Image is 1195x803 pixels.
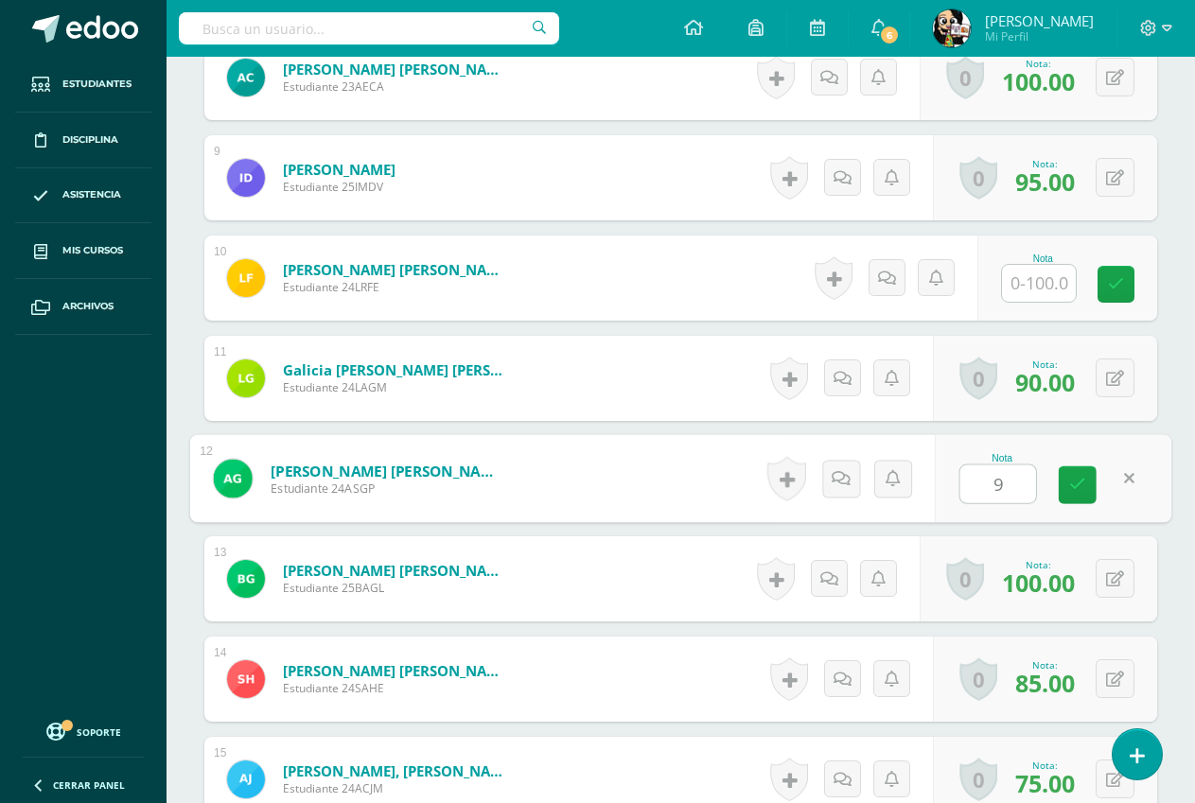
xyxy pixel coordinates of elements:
div: Nota: [1002,558,1075,571]
a: Estudiantes [15,57,151,113]
img: 50d5bcd7a247cf8ca0f83c696947ef4d.png [227,560,265,598]
div: Nota: [1015,358,1075,371]
span: Estudiante 24LRFE [283,279,510,295]
a: Asistencia [15,168,151,224]
a: 0 [946,557,984,601]
div: Nota: [1015,157,1075,170]
span: 100.00 [1002,567,1075,599]
div: Nota: [1015,759,1075,772]
a: [PERSON_NAME] [PERSON_NAME] [283,661,510,680]
span: Estudiante 24ACJM [283,780,510,796]
a: 0 [959,357,997,400]
span: Cerrar panel [53,778,125,792]
span: Estudiante 24ASGP [271,480,504,498]
img: a9ed16e8605e59b28c1f3ab2b4868cc1.png [227,259,265,297]
a: [PERSON_NAME], [PERSON_NAME] [283,761,510,780]
div: Nota [959,453,1046,463]
img: f186ad294e2f8fd25bbbdf9fa8fee780.png [227,159,265,197]
span: 85.00 [1015,667,1075,699]
span: Estudiante 24LAGM [283,379,510,395]
input: 0-100.0 [960,465,1036,503]
span: Soporte [77,725,121,739]
a: 0 [959,657,997,701]
img: ae4209838951126be5fd1225d94db073.png [227,59,265,96]
input: Busca un usuario... [179,12,559,44]
a: [PERSON_NAME] [PERSON_NAME] [283,60,510,79]
span: Mis cursos [62,243,123,258]
span: 100.00 [1002,65,1075,97]
a: [PERSON_NAME] [PERSON_NAME] [283,260,510,279]
span: Mi Perfil [985,28,1094,44]
a: Archivos [15,279,151,335]
a: 0 [946,56,984,99]
span: Disciplina [62,132,118,148]
a: 0 [959,156,997,200]
span: [PERSON_NAME] [985,11,1094,30]
span: 90.00 [1015,366,1075,398]
a: [PERSON_NAME] [PERSON_NAME] [271,461,504,480]
span: Asistencia [62,187,121,202]
a: Disciplina [15,113,151,168]
span: 6 [879,25,900,45]
span: Estudiante 25BAGL [283,580,510,596]
div: Nota [1001,253,1084,264]
span: Estudiante 25IMDV [283,179,395,195]
div: Nota: [1002,57,1075,70]
span: 95.00 [1015,166,1075,198]
span: Estudiante 24SAHE [283,680,510,696]
span: Estudiantes [62,77,132,92]
a: 0 [959,758,997,801]
a: [PERSON_NAME] [283,160,395,179]
input: 0-100.0 [1002,265,1076,302]
a: Galicia [PERSON_NAME] [PERSON_NAME] [283,360,510,379]
img: 0ced94c1d7fb922ce4cad4e58f5fccfd.png [933,9,971,47]
span: Archivos [62,299,114,314]
img: 24467195f9a9793dca3cf8d8372e0382.png [227,359,265,397]
span: 75.00 [1015,767,1075,799]
img: 15a066bcae0ae05a318c76c0d592c7ef.png [227,760,265,798]
img: 35060699da2353f239cc2850f613368f.png [214,459,253,498]
a: Mis cursos [15,223,151,279]
img: c1810352e5998b1a3b711410886f6294.png [227,660,265,698]
span: Estudiante 23AECA [283,79,510,95]
a: Soporte [23,718,144,743]
a: [PERSON_NAME] [PERSON_NAME] [283,561,510,580]
div: Nota: [1015,658,1075,672]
